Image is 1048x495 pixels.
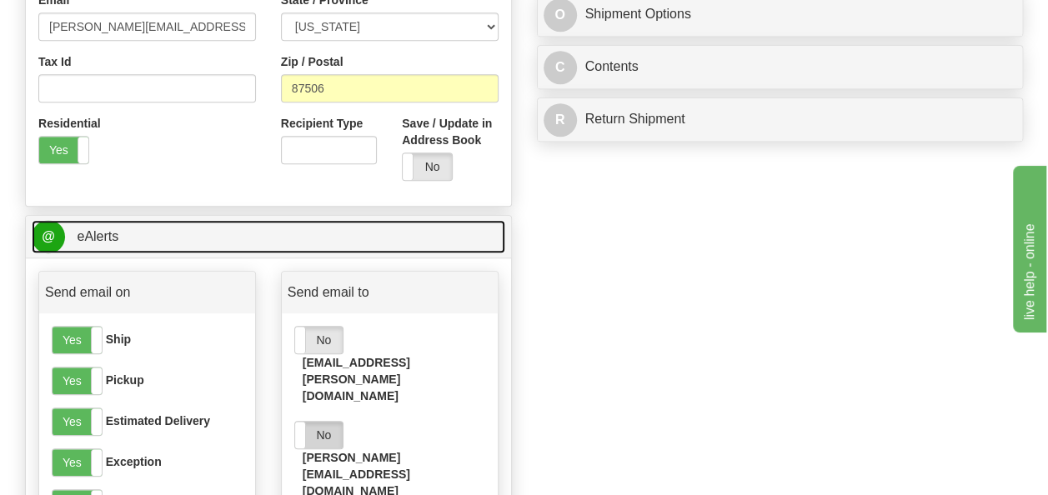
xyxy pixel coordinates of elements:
[544,50,1017,84] a: CContents
[544,51,577,84] span: C
[295,422,343,448] label: No
[38,115,94,132] label: Residential
[32,220,65,253] span: @
[1010,162,1046,332] iframe: chat widget
[39,137,88,163] label: Yes
[106,453,162,470] label: Exception
[295,327,343,353] label: No
[38,53,71,70] label: Tax Id
[77,229,118,243] span: eAlerts
[288,276,492,309] a: Send email to
[106,412,210,429] label: Estimated Delivery
[402,115,498,148] label: Save / Update in Address Book
[303,354,485,404] label: [EMAIL_ADDRESS][PERSON_NAME][DOMAIN_NAME]
[106,331,131,347] label: Ship
[544,102,1017,137] a: RReturn Shipment
[544,103,577,137] span: R
[106,372,144,388] label: Pickup
[53,449,102,476] label: Yes
[53,327,102,353] label: Yes
[32,220,505,254] a: @ eAlerts
[281,53,343,70] label: Zip / Postal
[13,10,154,30] div: live help - online
[53,367,102,394] label: Yes
[281,115,364,132] label: Recipient Type
[45,276,249,309] a: Send email on
[403,153,452,180] label: No
[53,408,102,435] label: Yes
